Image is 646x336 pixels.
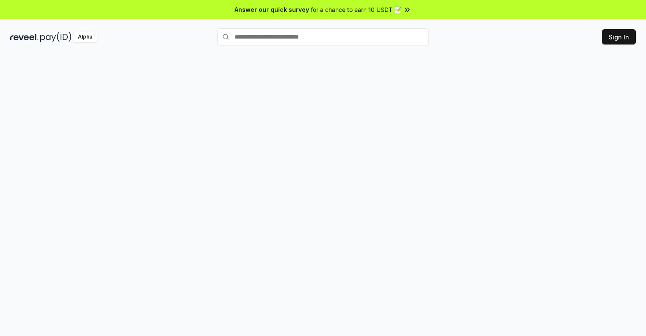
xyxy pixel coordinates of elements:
[311,5,401,14] span: for a chance to earn 10 USDT 📝
[73,32,97,42] div: Alpha
[235,5,309,14] span: Answer our quick survey
[40,32,72,42] img: pay_id
[10,32,39,42] img: reveel_dark
[602,29,636,44] button: Sign In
